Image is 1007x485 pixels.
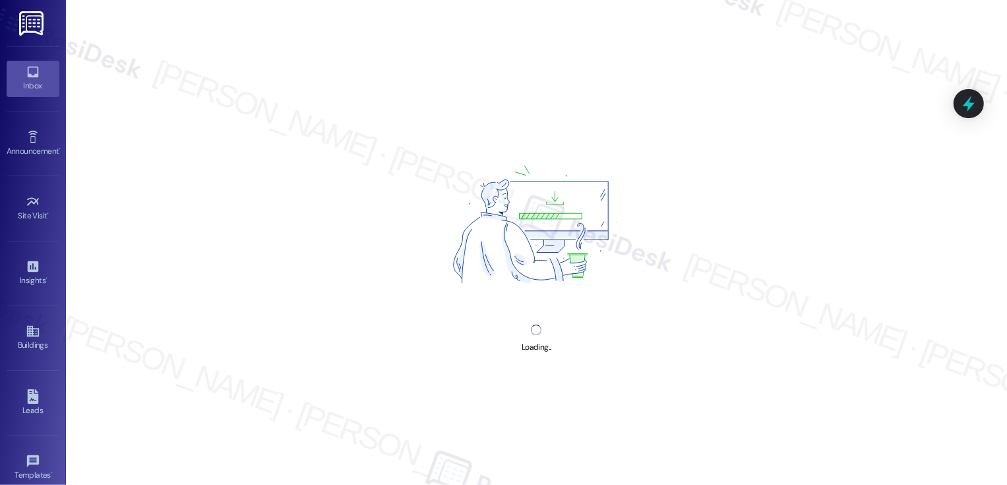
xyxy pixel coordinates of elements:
[46,274,47,283] span: •
[7,191,59,226] a: Site Visit •
[522,340,551,354] div: Loading...
[7,385,59,421] a: Leads
[59,145,61,154] span: •
[47,209,49,218] span: •
[19,11,46,36] img: ResiDesk Logo
[7,255,59,291] a: Insights •
[7,320,59,356] a: Buildings
[51,469,53,478] span: •
[7,61,59,96] a: Inbox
